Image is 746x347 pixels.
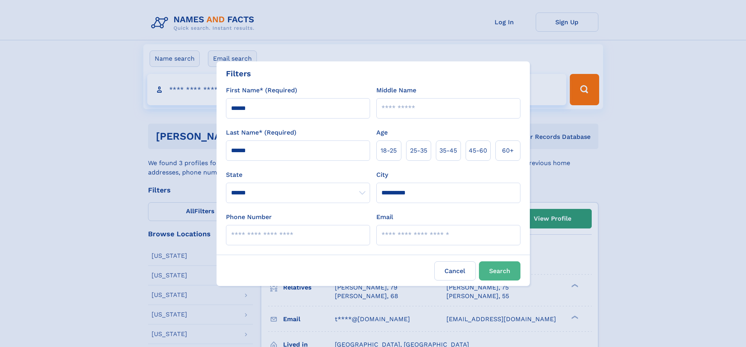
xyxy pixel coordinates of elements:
[226,68,251,79] div: Filters
[434,261,476,280] label: Cancel
[502,146,514,155] span: 60+
[376,86,416,95] label: Middle Name
[469,146,487,155] span: 45‑60
[376,212,393,222] label: Email
[479,261,520,280] button: Search
[376,128,388,137] label: Age
[226,86,297,95] label: First Name* (Required)
[226,212,272,222] label: Phone Number
[410,146,427,155] span: 25‑35
[226,170,370,180] label: State
[226,128,296,137] label: Last Name* (Required)
[376,170,388,180] label: City
[439,146,457,155] span: 35‑45
[381,146,397,155] span: 18‑25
